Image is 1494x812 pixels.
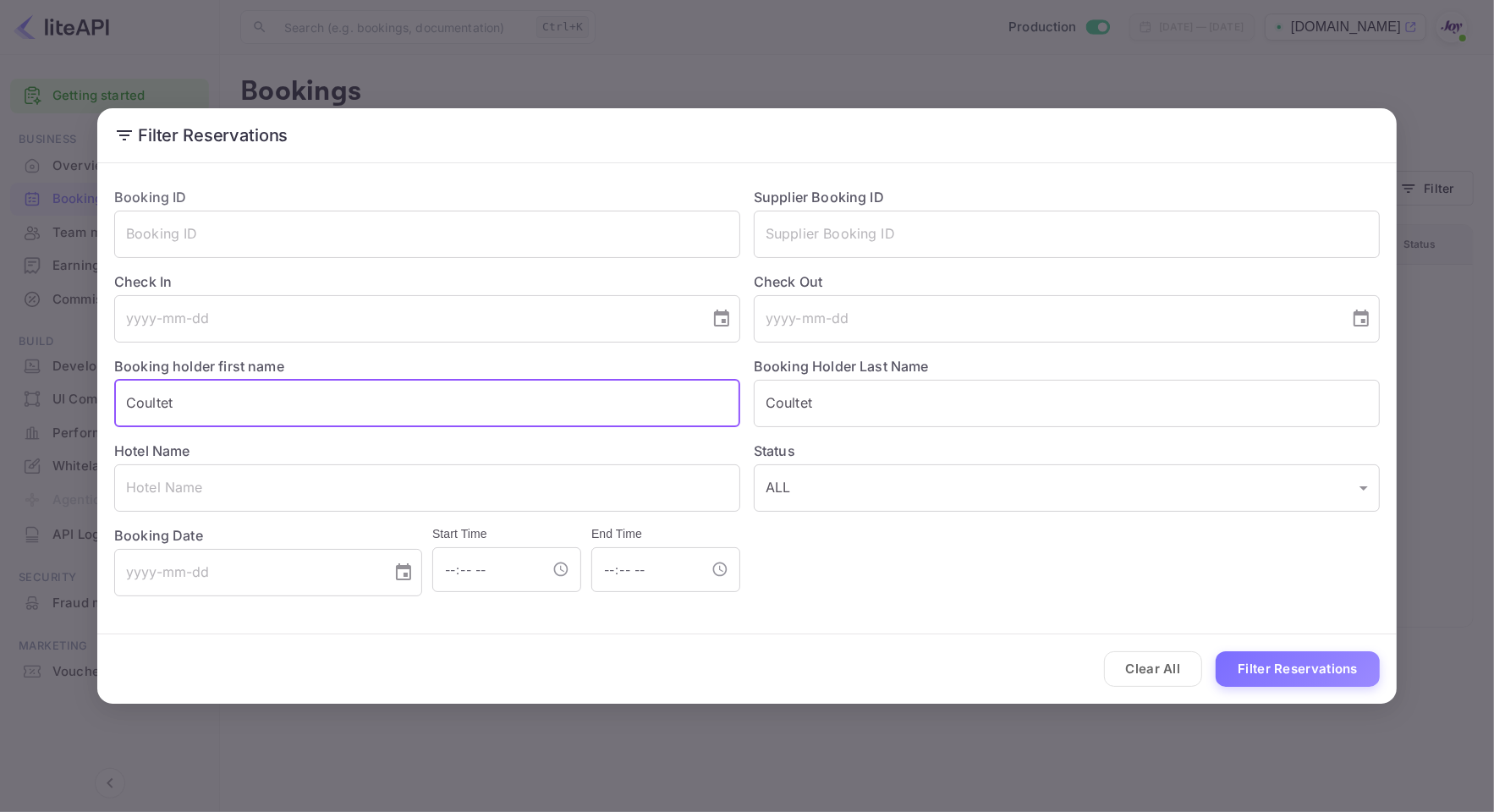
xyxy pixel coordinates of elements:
[114,464,740,512] input: Hotel Name
[754,189,884,206] label: Supplier Booking ID
[97,108,1397,162] h2: Filter Reservations
[1104,651,1203,688] button: Clear All
[754,211,1380,258] input: Supplier Booking ID
[1344,302,1378,336] button: Choose date
[1216,651,1380,688] button: Filter Reservations
[114,272,740,292] label: Check In
[387,556,420,590] button: Choose date
[114,442,190,459] label: Hotel Name
[754,272,1380,292] label: Check Out
[754,464,1380,512] div: ALL
[754,380,1380,427] input: Holder Last Name
[754,295,1337,343] input: yyyy-mm-dd
[754,358,929,375] label: Booking Holder Last Name
[114,549,380,596] input: yyyy-mm-dd
[591,525,740,544] h6: End Time
[114,295,698,343] input: yyyy-mm-dd
[114,525,422,546] label: Booking Date
[114,211,740,258] input: Booking ID
[432,525,581,544] h6: Start Time
[114,189,187,206] label: Booking ID
[114,380,740,427] input: Holder First Name
[754,441,1380,461] label: Status
[705,302,739,336] button: Choose date
[114,358,284,375] label: Booking holder first name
